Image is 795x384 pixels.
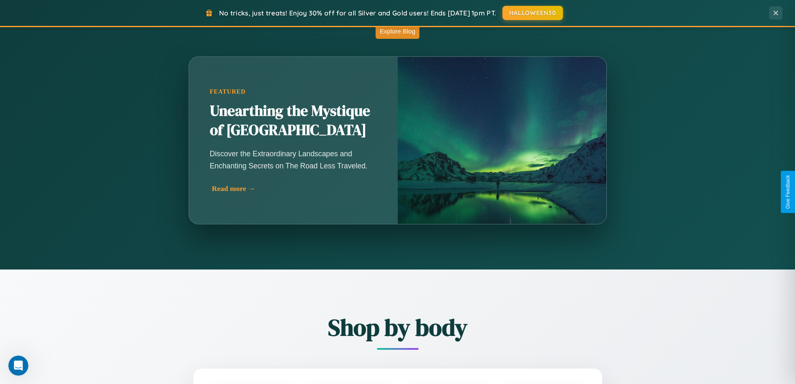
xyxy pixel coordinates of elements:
[147,311,648,343] h2: Shop by body
[210,148,377,171] p: Discover the Extraordinary Landscapes and Enchanting Secrets on The Road Less Traveled.
[219,9,496,17] span: No tricks, just treats! Enjoy 30% off for all Silver and Gold users! Ends [DATE] 1pm PT.
[210,88,377,95] div: Featured
[376,23,419,39] button: Explore Blog
[502,6,563,20] button: HALLOWEEN30
[8,356,28,376] iframe: Intercom live chat
[210,102,377,140] h2: Unearthing the Mystique of [GEOGRAPHIC_DATA]
[785,175,791,209] div: Give Feedback
[212,184,379,193] div: Read more →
